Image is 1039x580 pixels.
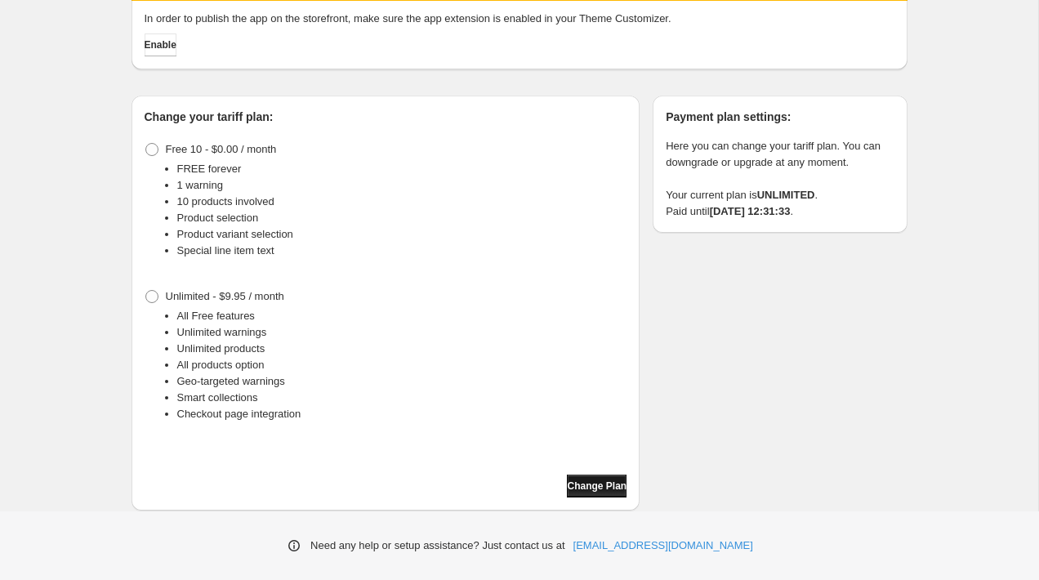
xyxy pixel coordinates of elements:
[177,194,627,210] li: 10 products involved
[177,324,627,341] li: Unlimited warnings
[166,290,284,302] span: Unlimited - $9.95 / month
[177,308,627,324] li: All Free features
[666,203,894,220] p: Paid until .
[177,406,627,422] li: Checkout page integration
[666,109,894,125] h2: Payment plan settings:
[757,189,815,201] strong: UNLIMITED
[177,243,627,259] li: Special line item text
[177,390,627,406] li: Smart collections
[567,480,627,493] span: Change Plan
[710,205,791,217] strong: [DATE] 12:31:33
[666,138,894,171] p: Here you can change your tariff plan. You can downgrade or upgrade at any moment.
[177,373,627,390] li: Geo-targeted warnings
[177,210,627,226] li: Product selection
[177,226,627,243] li: Product variant selection
[145,33,176,56] button: Enable
[666,187,894,203] p: Your current plan is .
[177,341,627,357] li: Unlimited products
[177,357,627,373] li: All products option
[177,161,627,177] li: FREE forever
[567,475,627,497] button: Change Plan
[166,143,277,155] span: Free 10 - $0.00 / month
[145,109,627,125] h2: Change your tariff plan:
[573,538,753,554] a: [EMAIL_ADDRESS][DOMAIN_NAME]
[177,177,627,194] li: 1 warning
[145,11,894,27] p: In order to publish the app on the storefront, make sure the app extension is enabled in your The...
[145,38,176,51] span: Enable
